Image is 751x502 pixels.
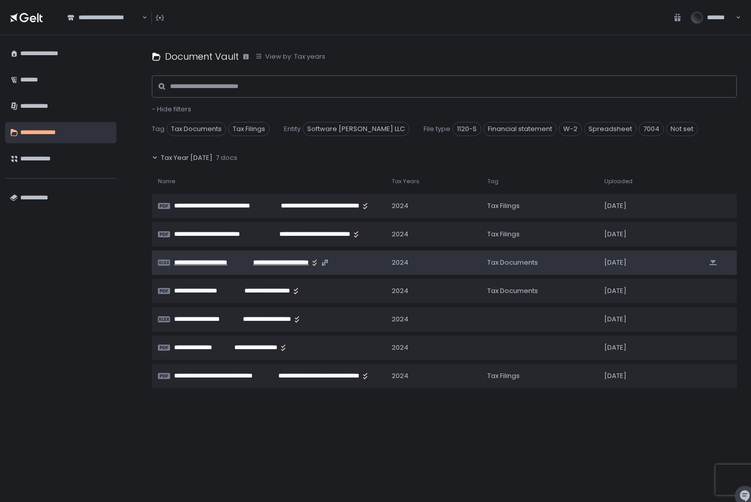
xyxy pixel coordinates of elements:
[255,52,325,61] button: View by: Tax years
[152,105,191,114] button: - Hide filters
[392,258,408,267] div: 2024
[452,122,481,136] span: 1120-S
[604,201,627,211] span: [DATE]
[604,258,627,267] span: [DATE]
[584,122,637,136] span: Spreadsheet
[604,286,627,296] span: [DATE]
[392,230,408,239] div: 2024
[392,343,408,352] div: 2024
[392,201,408,211] div: 2024
[161,153,213,162] span: Tax Year [DATE]
[392,178,420,185] span: Tax Years
[284,124,301,134] span: Entity
[604,343,627,352] span: [DATE]
[666,122,698,136] span: Not set
[216,153,237,162] span: 7 docs
[152,104,191,114] span: - Hide filters
[303,122,409,136] span: Software [PERSON_NAME] LLC
[604,371,627,381] span: [DATE]
[392,315,408,324] div: 2024
[559,122,582,136] span: W-2
[639,122,664,136] span: 7004
[166,122,226,136] span: Tax Documents
[483,122,557,136] span: Financial statement
[604,178,633,185] span: Uploaded
[392,371,408,381] div: 2024
[152,124,164,134] span: Tag
[487,178,498,185] span: Tag
[228,122,270,136] span: Tax Filings
[424,124,450,134] span: File type
[165,50,239,63] h1: Document Vault
[61,7,147,28] div: Search for option
[604,230,627,239] span: [DATE]
[392,286,408,296] div: 2024
[604,315,627,324] span: [DATE]
[158,178,175,185] span: Name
